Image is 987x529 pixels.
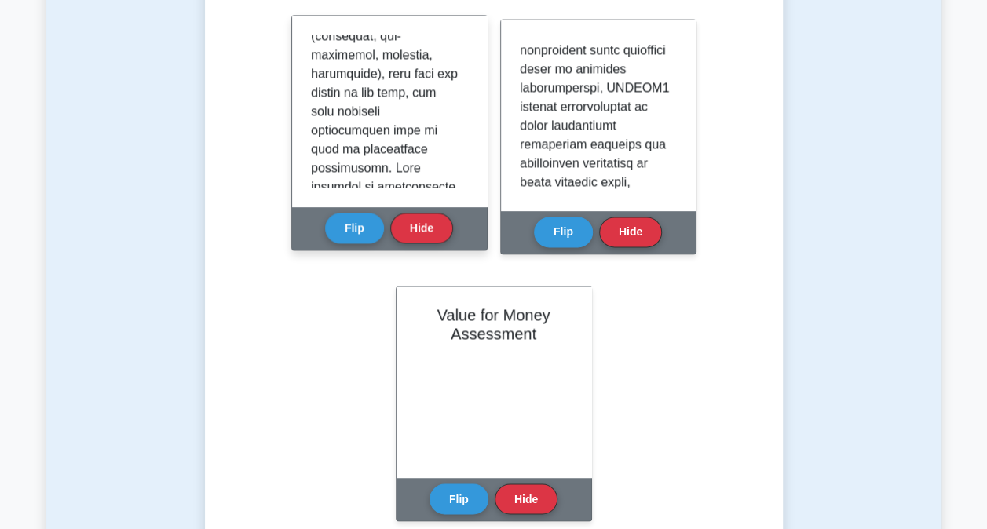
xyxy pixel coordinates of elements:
[390,213,453,243] button: Hide
[325,213,384,243] button: Flip
[415,305,572,343] h2: Value for Money Assessment
[599,217,662,247] button: Hide
[534,217,593,247] button: Flip
[430,483,488,514] button: Flip
[495,483,557,514] button: Hide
